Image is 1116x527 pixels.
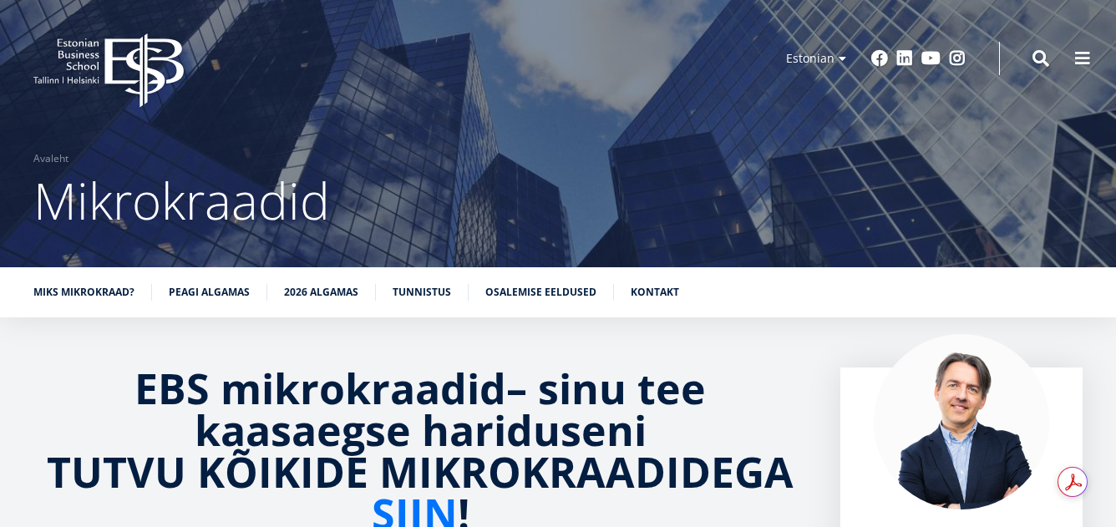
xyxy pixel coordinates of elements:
[896,50,913,67] a: Linkedin
[921,50,941,67] a: Youtube
[485,284,596,301] a: Osalemise eeldused
[949,50,966,67] a: Instagram
[393,284,451,301] a: Tunnistus
[134,360,506,417] strong: EBS mikrokraadid
[33,166,330,235] span: Mikrokraadid
[33,150,68,167] a: Avaleht
[33,284,134,301] a: Miks mikrokraad?
[284,284,358,301] a: 2026 algamas
[874,334,1049,509] img: Marko Rillo
[871,50,888,67] a: Facebook
[631,284,679,301] a: Kontakt
[506,360,527,417] strong: –
[169,284,250,301] a: Peagi algamas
